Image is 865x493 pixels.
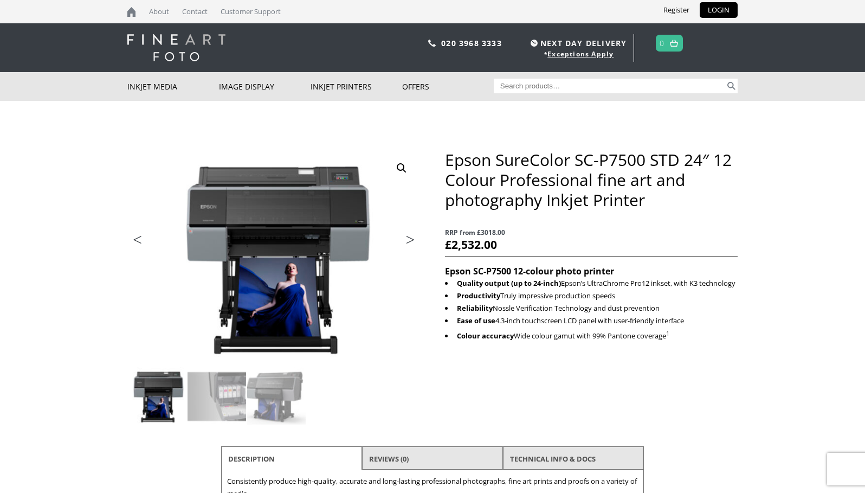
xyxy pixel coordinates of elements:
[528,37,627,49] span: NEXT DAY DELIVERY
[445,237,497,252] bdi: 2,532.00
[655,2,698,18] a: Register
[660,35,664,51] a: 0
[188,367,246,426] img: Epson SureColor SC-P7500 STD 24" 12 Colour Professional fine art and photography Inkjet Printer -...
[428,40,436,47] img: phone.svg
[494,79,726,93] input: Search products…
[445,265,738,277] h4: Epson SC-P7500 12-colour photo printer
[127,72,219,101] a: Inkjet Media
[445,150,738,210] h1: Epson SureColor SC-P7500 STD 24″ 12 Colour Professional fine art and photography Inkjet Printer
[402,72,494,101] a: Offers
[445,302,738,315] li: Nossle Verification Technology and dust prevention
[445,315,738,327] li: 4.3-inch touchscreen LCD panel with user-friendly interface
[369,450,409,469] a: Reviews (0)
[666,329,669,337] sup: 1
[445,277,738,290] li: Epson’s UltraChrome Pro12 inkset, with K3 technology
[445,226,738,239] span: RRP from £3018.00
[457,278,561,288] strong: Quality output (up to 24-inch)
[457,316,495,325] strong: Ease of use
[392,158,411,178] a: View full-screen image gallery
[445,290,738,302] li: Truly impressive production speeds
[219,72,311,101] a: Image Display
[725,79,738,93] button: Search
[700,2,738,18] a: LOGIN
[510,450,596,469] a: TECHNICAL INFO & DOCS
[445,327,738,342] li: Wide colour gamut with 99% Pantone coverage
[547,49,614,59] a: Exceptions Apply
[457,303,493,313] strong: Reliability
[127,34,225,61] img: logo-white.svg
[247,367,306,426] img: Epson SureColor SC-P7500 STD 24" 12 Colour Professional fine art and photography Inkjet Printer -...
[127,150,420,367] img: Epson SureColor SC-P7500 STD 24" 12 Colour Professional fine art and photography Inkjet Printer
[128,367,186,426] img: Epson SureColor SC-P7500 STD 24" 12 Colour Professional fine art and photography Inkjet Printer
[441,38,502,48] a: 020 3968 3333
[457,291,500,300] strong: Productivity
[670,40,678,47] img: basket.svg
[228,450,275,469] a: Description
[445,237,451,252] span: £
[531,40,538,47] img: time.svg
[457,331,514,341] strong: Colour accuracy
[311,72,402,101] a: Inkjet Printers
